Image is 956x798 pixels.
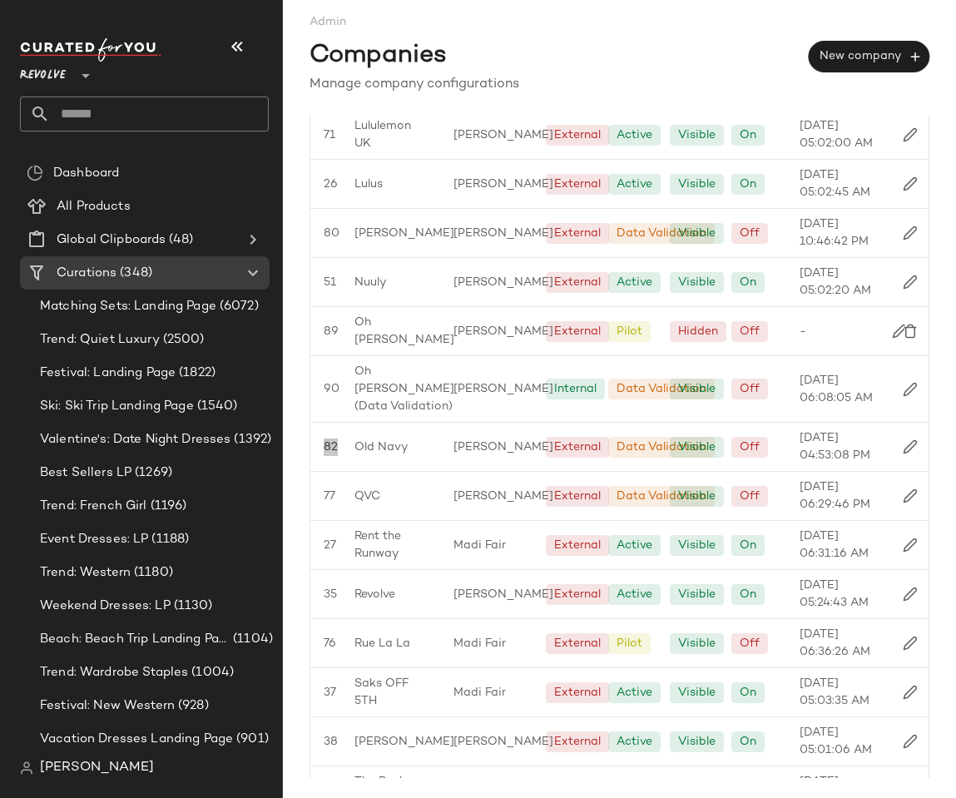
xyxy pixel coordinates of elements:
[354,274,386,291] span: Nuuly
[324,586,337,603] span: 35
[176,364,215,383] span: (1822)
[453,126,553,144] span: [PERSON_NAME]
[131,563,173,582] span: (1180)
[324,733,338,751] span: 38
[40,630,230,649] span: Beach: Beach Trip Landing Page
[354,314,454,349] span: Oh [PERSON_NAME]
[148,530,189,549] span: (1188)
[617,323,642,340] div: Pilot
[40,397,194,416] span: Ski: Ski Trip Landing Page
[57,230,166,250] span: Global Clipboards
[453,635,506,652] span: Madi Fair
[554,176,601,193] div: External
[175,696,209,716] span: (928)
[40,430,230,449] span: Valentine's: Date Night Dresses
[453,380,553,398] span: [PERSON_NAME]
[40,563,131,582] span: Trend: Western
[903,226,918,240] img: svg%3e
[453,274,553,291] span: [PERSON_NAME]
[740,684,756,701] div: On
[678,684,716,701] div: Visible
[617,684,652,701] div: Active
[131,463,172,483] span: (1269)
[740,439,760,456] div: Off
[40,297,216,316] span: Matching Sets: Landing Page
[554,537,601,554] div: External
[324,323,339,340] span: 89
[892,324,907,339] img: svg%3e
[188,663,234,682] span: (1004)
[903,324,918,339] img: svg%3e
[740,176,756,193] div: On
[354,488,380,505] span: QVC
[903,382,918,397] img: svg%3e
[354,528,427,563] span: Rent the Runway
[354,733,454,751] span: [PERSON_NAME]
[740,635,760,652] div: Off
[800,216,878,250] span: [DATE] 10:46:42 PM
[740,126,756,144] div: On
[800,626,878,661] span: [DATE] 06:36:26 AM
[617,733,652,751] div: Active
[324,126,335,144] span: 71
[40,696,175,716] span: Festival: New Western
[740,488,760,505] div: Off
[800,478,878,513] span: [DATE] 06:29:46 PM
[354,675,427,710] span: Saks OFF 5TH
[800,265,878,300] span: [DATE] 05:02:20 AM
[453,488,553,505] span: [PERSON_NAME]
[617,635,642,652] div: Pilot
[809,41,929,72] button: New company
[171,597,213,616] span: (1130)
[324,176,338,193] span: 26
[40,530,148,549] span: Event Dresses: LP
[453,733,553,751] span: [PERSON_NAME]
[617,488,706,505] div: Data Validation
[40,364,176,383] span: Festival: Landing Page
[819,49,919,64] span: New company
[903,439,918,454] img: svg%3e
[617,126,652,144] div: Active
[453,586,553,603] span: [PERSON_NAME]
[40,663,188,682] span: Trend: Wardrobe Staples
[354,439,408,456] span: Old Navy
[800,577,878,612] span: [DATE] 05:24:43 AM
[678,225,716,242] div: Visible
[903,538,918,553] img: svg%3e
[57,197,131,216] span: All Products
[20,761,33,775] img: svg%3e
[678,537,716,554] div: Visible
[800,323,806,340] span: -
[678,323,718,340] div: Hidden
[554,274,601,291] div: External
[678,733,716,751] div: Visible
[800,117,878,152] span: [DATE] 05:02:00 AM
[617,274,652,291] div: Active
[800,372,878,407] span: [DATE] 06:08:05 AM
[678,488,716,505] div: Visible
[354,635,410,652] span: Rue La La
[903,176,918,191] img: svg%3e
[324,684,336,701] span: 37
[324,380,339,398] span: 90
[354,586,395,603] span: Revolve
[40,597,171,616] span: Weekend Dresses: LP
[160,330,205,349] span: (2500)
[554,586,601,603] div: External
[740,586,756,603] div: On
[903,734,918,749] img: svg%3e
[166,230,193,250] span: (48)
[324,537,336,554] span: 27
[40,330,160,349] span: Trend: Quiet Luxury
[903,636,918,651] img: svg%3e
[324,225,339,242] span: 80
[554,488,601,505] div: External
[554,380,597,398] div: Internal
[617,586,652,603] div: Active
[554,635,601,652] div: External
[740,274,756,291] div: On
[617,537,652,554] div: Active
[354,363,454,415] span: Oh [PERSON_NAME] (Data Validation)
[903,275,918,290] img: svg%3e
[354,225,454,242] span: [PERSON_NAME]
